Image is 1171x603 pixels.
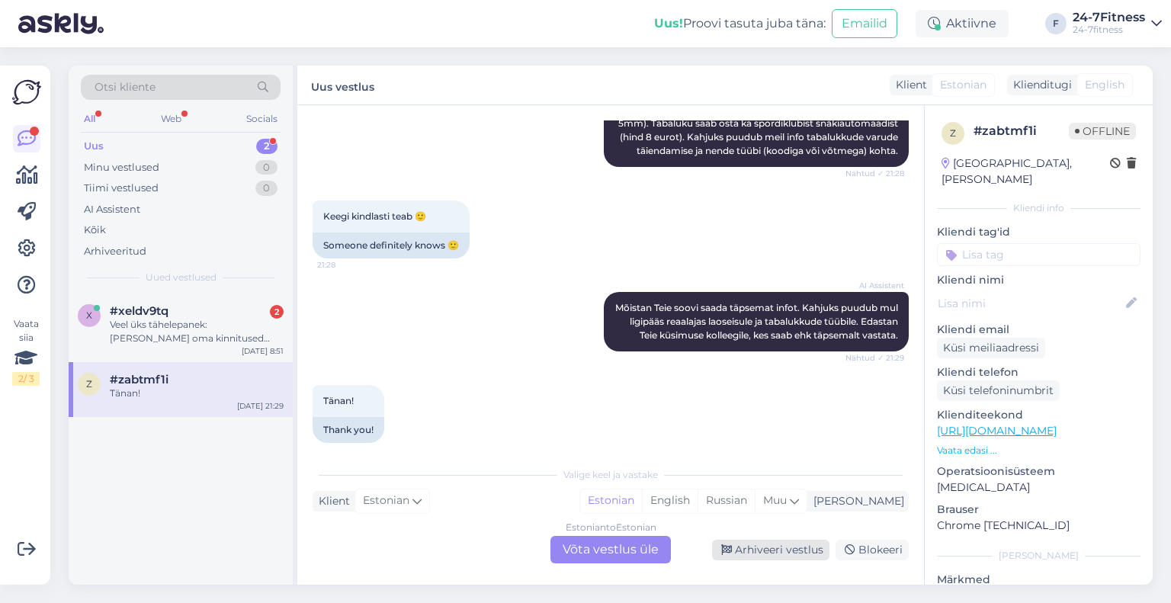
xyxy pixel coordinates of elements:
span: z [950,127,956,139]
div: 24-7fitness [1073,24,1145,36]
div: Estonian [580,489,642,512]
p: Kliendi tag'id [937,224,1141,240]
span: Estonian [363,492,409,509]
div: [PERSON_NAME] [807,493,904,509]
span: #xeldv9tq [110,304,168,318]
label: Uus vestlus [311,75,374,95]
span: AI Assistent [847,280,904,291]
div: [DATE] 21:29 [237,400,284,412]
div: Someone definitely knows 🙂 [313,233,470,258]
p: Kliendi telefon [937,364,1141,380]
p: Kliendi nimi [937,272,1141,288]
input: Lisa tag [937,243,1141,266]
div: Küsi telefoninumbrit [937,380,1060,401]
a: 24-7Fitness24-7fitness [1073,11,1162,36]
div: [GEOGRAPHIC_DATA], [PERSON_NAME] [942,156,1110,188]
div: Klient [890,77,927,93]
div: Aktiivne [916,10,1009,37]
span: Keegi kindlasti teab 🙂 [323,210,426,222]
div: 2 / 3 [12,372,40,386]
div: English [642,489,698,512]
span: Muu [763,493,787,507]
span: x [86,310,92,321]
div: F [1045,13,1067,34]
div: [DATE] 8:51 [242,345,284,357]
span: Offline [1069,123,1136,140]
p: Vaata edasi ... [937,444,1141,457]
div: 2 [256,139,278,154]
span: Otsi kliente [95,79,156,95]
div: Küsi meiliaadressi [937,338,1045,358]
div: Kliendi info [937,201,1141,215]
span: Nähtud ✓ 21:28 [845,168,904,179]
div: Uus [84,139,104,154]
span: 21:29 [317,444,374,455]
p: Chrome [TECHNICAL_ID] [937,518,1141,534]
div: Veel üks tähelepanek: [PERSON_NAME] oma kinnitused rühmatreeningu paketti ostmisel ära pannud ja ... [110,318,284,345]
p: Operatsioonisüsteem [937,463,1141,480]
p: Brauser [937,502,1141,518]
p: Kliendi email [937,322,1141,338]
div: Thank you! [313,417,384,443]
div: # zabtmf1i [974,122,1069,140]
img: Askly Logo [12,78,41,107]
span: English [1085,77,1124,93]
a: [URL][DOMAIN_NAME] [937,424,1057,438]
span: Estonian [940,77,987,93]
p: [MEDICAL_DATA] [937,480,1141,496]
b: Uus! [654,16,683,30]
div: Vaata siia [12,317,40,386]
div: Estonian to Estonian [566,521,656,534]
div: [PERSON_NAME] [937,549,1141,563]
div: Proovi tasuta juba täna: [654,14,826,33]
div: Tiimi vestlused [84,181,159,196]
span: Nähtud ✓ 21:29 [845,352,904,364]
div: AI Assistent [84,202,140,217]
input: Lisa nimi [938,295,1123,312]
div: Võta vestlus üle [550,536,671,563]
button: Emailid [832,9,897,38]
span: #zabtmf1i [110,373,168,386]
div: 24-7Fitness [1073,11,1145,24]
span: Tänan! [323,395,354,406]
span: 21:28 [317,259,374,271]
div: Arhiveeritud [84,244,146,259]
div: Kõik [84,223,106,238]
div: Valige keel ja vastake [313,468,909,482]
div: Minu vestlused [84,160,159,175]
div: Web [158,109,184,129]
div: Klienditugi [1007,77,1072,93]
div: 0 [255,181,278,196]
div: Russian [698,489,755,512]
div: All [81,109,98,129]
div: Klient [313,493,350,509]
p: Märkmed [937,572,1141,588]
span: Uued vestlused [146,271,217,284]
p: Klienditeekond [937,407,1141,423]
div: 2 [270,305,284,319]
div: Tänan! [110,386,284,400]
span: Riietusruumi kapi lukustamiseks on vaja [PERSON_NAME] [PERSON_NAME] tabalukk (sanga läbimõõt maks... [618,90,900,156]
span: Mõistan Teie soovi saada täpsemat infot. Kahjuks puudub mul ligipääs reaalajas laoseisule ja taba... [615,302,900,341]
span: z [86,378,92,390]
div: Socials [243,109,281,129]
div: Blokeeri [836,540,909,560]
div: 0 [255,160,278,175]
div: Arhiveeri vestlus [712,540,829,560]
